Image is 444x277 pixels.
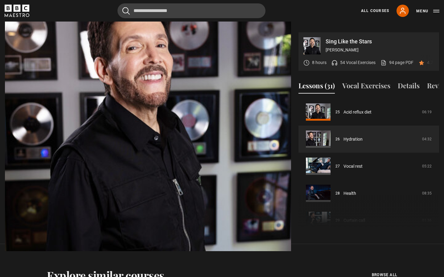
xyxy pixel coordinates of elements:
a: Hydration [343,136,363,143]
p: 8 hours [312,59,327,66]
button: Lessons (31) [298,81,335,94]
a: Vocal rest [343,163,363,170]
button: Toggle navigation [416,8,439,14]
button: Details [398,81,420,94]
button: Submit the search query [122,7,130,15]
a: Health [343,190,356,197]
video-js: Video Player [5,32,291,193]
p: Sing Like the Stars [326,39,434,44]
a: All Courses [361,8,389,14]
a: 94 page PDF [380,59,413,66]
button: Vocal Exercises [342,81,390,94]
input: Search [117,3,265,18]
a: Acid reflux diet [343,109,372,115]
p: [PERSON_NAME] [326,47,434,53]
p: 54 Vocal Exercises [340,59,376,66]
svg: BBC Maestro [5,5,29,17]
